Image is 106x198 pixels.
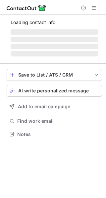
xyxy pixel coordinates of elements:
button: Add to email campaign [7,101,102,113]
span: Notes [17,131,99,137]
span: AI write personalized message [18,88,89,93]
img: ContactOut v5.3.10 [7,4,46,12]
button: Notes [7,130,102,139]
span: ‌ [11,37,98,42]
button: save-profile-one-click [7,69,102,81]
div: Save to List / ATS / CRM [18,72,90,78]
span: ‌ [11,44,98,49]
button: AI write personalized message [7,85,102,97]
span: Find work email [17,118,99,124]
button: Find work email [7,116,102,126]
p: Loading contact info [11,20,98,25]
span: ‌ [11,29,98,35]
span: Add to email campaign [18,104,71,109]
span: ‌ [11,51,98,56]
